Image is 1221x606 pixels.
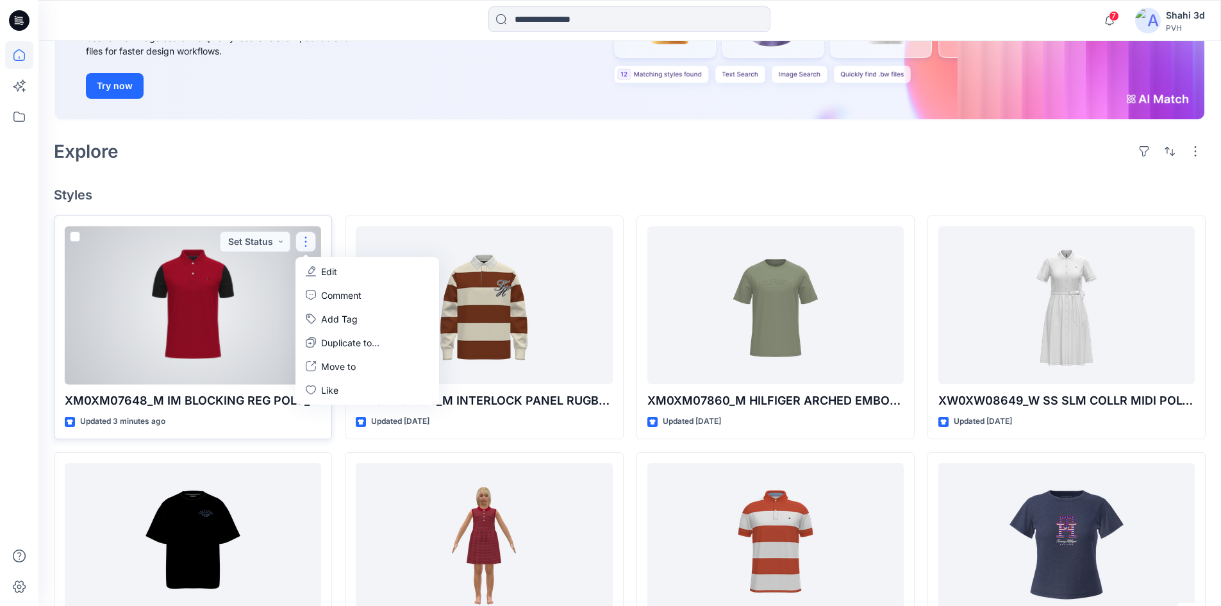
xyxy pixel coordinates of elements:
[1109,11,1119,21] span: 7
[321,289,361,302] p: Comment
[86,73,144,99] button: Try now
[298,260,436,283] a: Edit
[54,141,119,162] h2: Explore
[663,415,721,428] p: Updated [DATE]
[298,307,436,331] button: Add Tag
[1166,8,1205,23] div: Shahi 3d
[954,415,1012,428] p: Updated [DATE]
[80,415,165,428] p: Updated 3 minutes ago
[371,415,429,428] p: Updated [DATE]
[1166,23,1205,33] div: PVH
[321,383,338,397] p: Like
[356,392,612,410] p: XM0XM07550_M INTERLOCK PANEL RUGBY POLO
[938,226,1195,385] a: XW0XW08649_W SS SLM COLLR MIDI POLO DRS
[647,392,904,410] p: XM0XM07860_M HILFIGER ARCHED EMBOSSED TEE
[356,226,612,385] a: XM0XM07550_M INTERLOCK PANEL RUGBY POLO
[938,392,1195,410] p: XW0XW08649_W SS SLM COLLR MIDI POLO DRS
[86,31,374,58] div: Use text or image search to quickly locate relevant, editable .bw files for faster design workflows.
[321,265,337,278] p: Edit
[321,336,379,349] p: Duplicate to...
[54,187,1206,203] h4: Styles
[321,360,356,373] p: Move to
[65,226,321,385] a: XM0XM07648_M IM BLOCKING REG POLO_PROTO_V01
[647,226,904,385] a: XM0XM07860_M HILFIGER ARCHED EMBOSSED TEE
[65,392,321,410] p: XM0XM07648_M IM BLOCKING REG POLO_PROTO_V01
[1135,8,1161,33] img: avatar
